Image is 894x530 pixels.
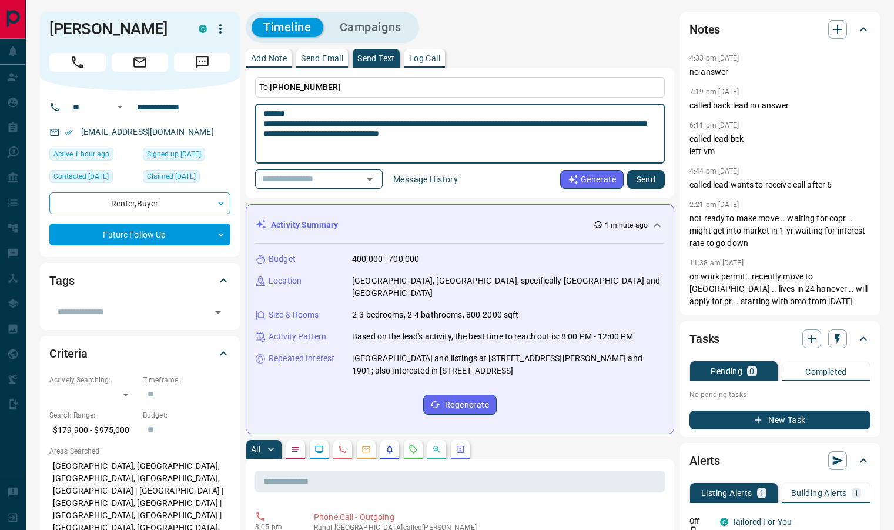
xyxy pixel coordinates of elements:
p: No pending tasks [689,386,870,404]
p: Log Call [409,54,440,62]
button: Message History [386,170,465,189]
svg: Calls [338,445,347,454]
p: Search Range: [49,410,137,421]
p: Activity Pattern [269,331,326,343]
span: Email [112,53,168,72]
div: Thu May 04 2023 [143,170,230,186]
p: Actively Searching: [49,375,137,385]
div: Fri Aug 15 2025 [49,148,137,164]
p: Listing Alerts [701,489,752,497]
svg: Listing Alerts [385,445,394,454]
div: Renter , Buyer [49,192,230,214]
span: [PHONE_NUMBER] [270,82,340,92]
h1: [PERSON_NAME] [49,19,181,38]
p: Activity Summary [271,219,338,231]
p: called back lead no answer [689,99,870,112]
svg: Notes [291,445,300,454]
p: 1 [759,489,764,497]
p: 2-3 bedrooms, 2-4 bathrooms, 800-2000 sqft [352,309,519,321]
button: Generate [560,170,624,189]
p: To: [255,77,665,98]
p: Send Text [357,54,395,62]
p: Budget: [143,410,230,421]
span: Claimed [DATE] [147,171,196,182]
h2: Criteria [49,344,88,363]
button: New Task [689,411,870,429]
p: Pending [711,367,742,375]
p: called lead bck left vm [689,133,870,158]
p: 6:11 pm [DATE] [689,121,739,129]
h2: Notes [689,20,720,39]
span: Contacted [DATE] [53,171,109,182]
button: Campaigns [328,18,413,37]
svg: Email Verified [65,128,73,136]
p: Completed [805,368,847,376]
p: Timeframe: [143,375,230,385]
div: Activity Summary1 minute ago [256,214,664,236]
p: $179,900 - $975,000 [49,421,137,440]
p: All [251,445,260,454]
p: 11:38 am [DATE] [689,259,744,267]
a: [EMAIL_ADDRESS][DOMAIN_NAME] [81,127,214,136]
p: 0 [749,367,754,375]
p: Building Alerts [791,489,847,497]
h2: Tags [49,271,74,290]
p: not ready to make move .. waiting for copr .. might get into market in 1 yr waiting for interest ... [689,212,870,249]
div: Future Follow Up [49,224,230,245]
p: 4:44 pm [DATE] [689,167,739,175]
svg: Opportunities [432,445,441,454]
p: called lead wants to receive call after 6 [689,179,870,191]
h2: Tasks [689,329,719,348]
p: 1 minute ago [605,220,648,231]
svg: Emails [361,445,371,454]
div: condos.ca [199,25,207,33]
div: condos.ca [720,518,728,526]
a: Tailored For You [732,517,792,526]
p: Off [689,516,713,526]
p: Location [269,275,302,287]
h2: Alerts [689,451,720,470]
button: Timeline [252,18,323,37]
p: 2:21 pm [DATE] [689,201,739,209]
p: [GEOGRAPHIC_DATA] and listings at [STREET_ADDRESS][PERSON_NAME] and 1901; also interested in [STR... [352,352,664,377]
svg: Lead Browsing Activity [314,445,324,454]
p: Send Email [301,54,343,62]
button: Regenerate [423,395,497,415]
div: Tags [49,266,230,295]
p: Budget [269,253,296,265]
p: Based on the lead's activity, the best time to reach out is: 8:00 PM - 12:00 PM [352,331,633,343]
span: Call [49,53,106,72]
div: Alerts [689,446,870,475]
span: Active 1 hour ago [53,148,109,160]
svg: Agent Actions [456,445,465,454]
div: Criteria [49,339,230,368]
p: Repeated Interest [269,352,334,365]
span: Message [174,53,230,72]
p: 1 [854,489,859,497]
button: Send [627,170,665,189]
div: Tasks [689,325,870,353]
span: Signed up [DATE] [147,148,201,160]
svg: Requests [409,445,418,454]
p: 7:19 pm [DATE] [689,88,739,96]
p: Areas Searched: [49,446,230,456]
p: Size & Rooms [269,309,319,321]
p: [GEOGRAPHIC_DATA], [GEOGRAPHIC_DATA], specifically [GEOGRAPHIC_DATA] and [GEOGRAPHIC_DATA] [352,275,664,299]
div: Wed May 07 2025 [49,170,137,186]
p: Phone Call - Outgoing [314,511,660,524]
p: on work permit.. recently move to [GEOGRAPHIC_DATA] .. lives in 24 hanover .. will apply for pr .... [689,271,870,308]
div: Notes [689,15,870,44]
p: 4:33 pm [DATE] [689,54,739,62]
button: Open [210,304,226,321]
div: Fri Jan 13 2023 [143,148,230,164]
button: Open [361,171,378,188]
p: 400,000 - 700,000 [352,253,419,265]
button: Open [113,100,127,114]
p: Add Note [251,54,287,62]
p: no answer [689,66,870,78]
